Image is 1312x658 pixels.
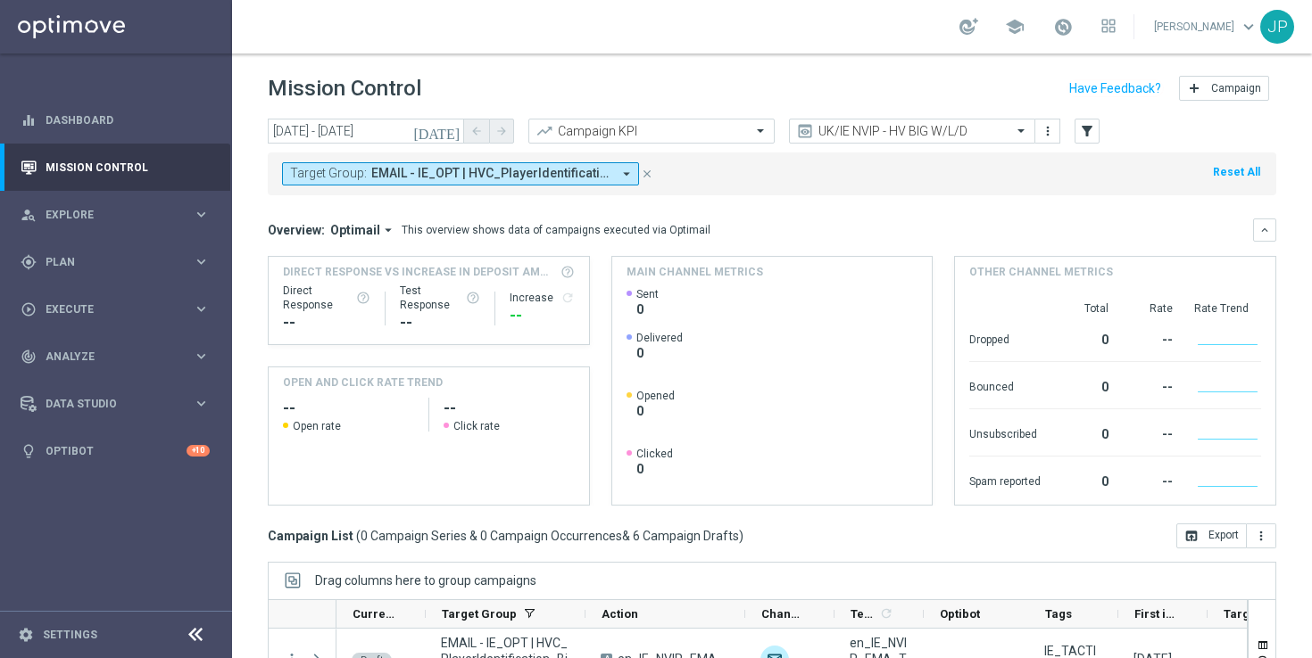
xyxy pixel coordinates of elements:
button: play_circle_outline Execute keyboard_arrow_right [20,302,211,317]
button: Mission Control [20,160,211,175]
span: Plan [46,257,193,267]
button: arrow_forward [489,119,514,144]
i: arrow_drop_down [619,166,635,182]
span: Explore [46,210,193,220]
span: 0 [636,345,683,361]
a: Optibot [46,427,187,474]
div: Rate Trend [1194,301,1261,316]
button: person_search Explore keyboard_arrow_right [20,208,211,222]
i: keyboard_arrow_right [193,300,210,317]
button: [DATE] [411,119,464,145]
span: Action [602,607,638,621]
div: -- [1130,371,1173,399]
div: This overview shows data of campaigns executed via Optimail [402,222,710,238]
span: Data Studio [46,399,193,409]
button: more_vert [1247,523,1276,548]
span: 0 Campaign Series & 0 Campaign Occurrences [361,528,622,544]
h2: -- [444,398,575,419]
ng-select: UK/IE NVIP - HV BIG W/L/D [789,119,1035,144]
div: 0 [1062,371,1109,399]
div: Row Groups [315,573,536,588]
span: Target Group: [290,166,367,181]
i: person_search [21,207,37,223]
div: Total [1062,301,1109,316]
span: Click rate [453,419,500,433]
span: 6 Campaign Drafts [633,528,739,544]
i: refresh [879,606,893,621]
i: keyboard_arrow_right [193,395,210,412]
div: Optibot [21,427,210,474]
i: more_vert [1041,124,1055,138]
i: settings [18,627,34,643]
div: Data Studio keyboard_arrow_right [20,397,211,411]
div: Dropped [969,324,1041,352]
div: 0 [1062,324,1109,352]
span: Optimail [330,222,380,238]
i: gps_fixed [21,254,37,270]
div: Plan [21,254,193,270]
div: JP [1260,10,1294,44]
button: close [639,164,655,184]
span: EMAIL - IE_OPT | HVC_PlayerIdentification_Big Loss_BigDeps EMAIL - IE_OPT | HVC_PlayerIdentificat... [371,166,611,181]
span: 0 [636,403,675,419]
button: lightbulb Optibot +10 [20,444,211,458]
i: lightbulb [21,443,37,459]
h2: -- [283,398,414,419]
i: trending_up [536,122,553,140]
button: equalizer Dashboard [20,113,211,127]
span: Clicked [636,447,673,461]
span: Direct Response VS Increase In Deposit Amount [283,264,555,280]
button: Target Group: EMAIL - IE_OPT | HVC_PlayerIdentification_Big Loss_BigDeps, EMAIL - IE_OPT | HVC_Pl... [282,162,639,185]
span: Execute [46,304,193,315]
h4: Main channel metrics [627,264,763,280]
span: Channel [761,607,804,621]
button: arrow_back [464,119,489,144]
div: 0 [1062,418,1109,447]
button: gps_fixed Plan keyboard_arrow_right [20,255,211,269]
span: Drag columns here to group campaigns [315,573,536,588]
a: Mission Control [46,144,210,191]
div: -- [283,312,370,333]
i: keyboard_arrow_right [193,253,210,270]
span: ) [739,528,743,544]
span: Analyze [46,351,193,362]
div: Analyze [21,349,193,365]
i: equalizer [21,112,37,128]
span: school [1005,17,1025,37]
div: -- [510,305,575,326]
div: Direct Response [283,284,370,312]
span: First in Range [1134,607,1177,621]
div: Mission Control [21,144,210,191]
input: Have Feedback? [1069,82,1161,95]
i: track_changes [21,349,37,365]
a: Dashboard [46,96,210,144]
div: 0 [1062,465,1109,494]
span: 0 [636,461,673,477]
span: Opened [636,389,675,403]
span: keyboard_arrow_down [1239,17,1258,37]
button: filter_alt [1075,119,1100,144]
button: track_changes Analyze keyboard_arrow_right [20,350,211,364]
i: keyboard_arrow_right [193,348,210,365]
i: preview [796,122,814,140]
div: Rate [1130,301,1173,316]
span: Open rate [293,419,341,433]
span: Optibot [940,607,980,621]
button: open_in_browser Export [1176,523,1247,548]
multiple-options-button: Export to CSV [1176,528,1276,542]
div: -- [400,312,480,333]
div: Spam reported [969,465,1041,494]
button: more_vert [1039,120,1057,142]
span: Targeted Customers [1224,607,1266,621]
span: ( [356,528,361,544]
span: Target Group [442,607,517,621]
span: Campaign [1211,82,1261,95]
div: Dashboard [21,96,210,144]
span: Calculate column [876,604,893,623]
